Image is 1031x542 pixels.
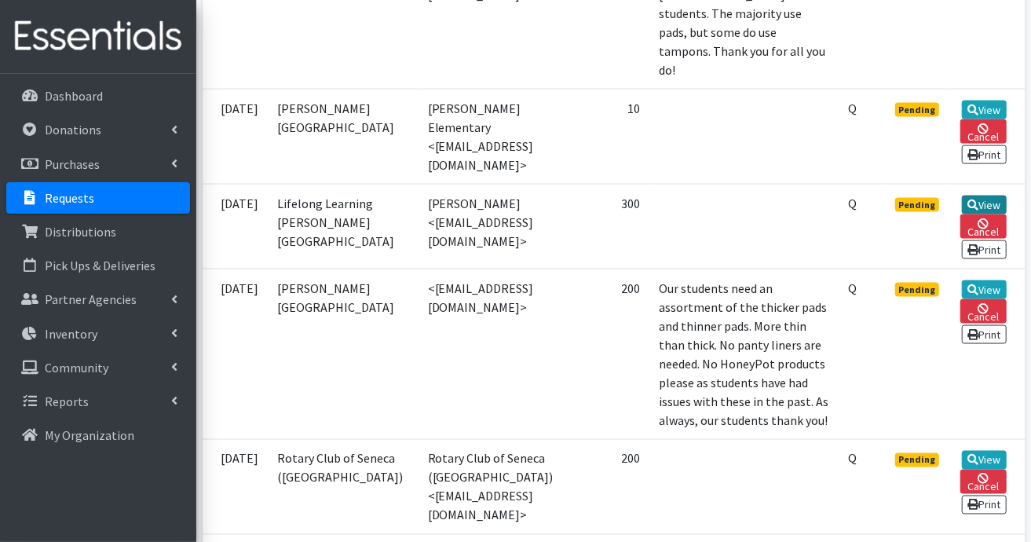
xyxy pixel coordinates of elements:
a: Cancel [960,299,1006,324]
td: [PERSON_NAME] <[EMAIL_ADDRESS][DOMAIN_NAME]> [419,184,576,269]
span: Pending [895,283,940,297]
a: Pick Ups & Deliveries [6,250,190,281]
td: [DATE] [203,89,269,184]
a: Requests [6,182,190,214]
a: Print [962,145,1007,164]
p: Community [45,360,108,375]
a: View [962,280,1007,299]
a: Donations [6,114,190,145]
a: Partner Agencies [6,284,190,315]
p: Inventory [45,326,97,342]
td: 200 [576,269,649,440]
a: Community [6,352,190,383]
td: [DATE] [203,269,269,440]
a: Cancel [960,119,1006,144]
td: [PERSON_NAME][GEOGRAPHIC_DATA] [269,269,419,440]
a: Purchases [6,148,190,180]
abbr: Quantity [848,101,857,116]
td: 300 [576,184,649,269]
a: Print [962,240,1007,259]
p: Partner Agencies [45,291,137,307]
td: Rotary Club of Seneca ([GEOGRAPHIC_DATA]) <[EMAIL_ADDRESS][DOMAIN_NAME]> [419,440,576,535]
td: [DATE] [203,440,269,535]
abbr: Quantity [848,451,857,467]
p: Requests [45,190,94,206]
a: Inventory [6,318,190,350]
a: View [962,101,1007,119]
span: Pending [895,198,940,212]
abbr: Quantity [848,196,857,211]
span: Pending [895,453,940,467]
p: Distributions [45,224,116,240]
td: Our students need an assortment of the thicker pads and thinner pads. More thin than thick. No pa... [649,269,839,440]
a: My Organization [6,419,190,451]
td: [PERSON_NAME] Elementary <[EMAIL_ADDRESS][DOMAIN_NAME]> [419,89,576,184]
a: Distributions [6,216,190,247]
a: Cancel [960,214,1006,239]
td: 10 [576,89,649,184]
td: <[EMAIL_ADDRESS][DOMAIN_NAME]> [419,269,576,440]
p: Dashboard [45,88,103,104]
a: Print [962,496,1007,515]
p: Pick Ups & Deliveries [45,258,155,273]
a: Cancel [960,470,1006,494]
p: Reports [45,394,89,409]
p: Donations [45,122,101,137]
a: Dashboard [6,80,190,112]
td: 200 [576,440,649,535]
span: Pending [895,103,940,117]
a: View [962,196,1007,214]
a: Reports [6,386,190,417]
td: Lifelong Learning [PERSON_NAME][GEOGRAPHIC_DATA] [269,184,419,269]
td: [DATE] [203,184,269,269]
img: HumanEssentials [6,10,190,63]
p: My Organization [45,427,134,443]
a: View [962,451,1007,470]
td: Rotary Club of Seneca ([GEOGRAPHIC_DATA]) [269,440,419,535]
td: [PERSON_NAME][GEOGRAPHIC_DATA] [269,89,419,184]
p: Purchases [45,156,100,172]
abbr: Quantity [848,280,857,296]
a: Print [962,325,1007,344]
